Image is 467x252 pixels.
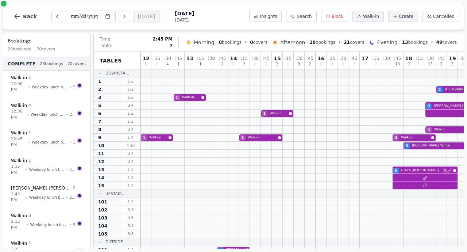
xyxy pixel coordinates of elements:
[122,167,139,172] span: 1 - 2
[73,222,75,228] span: 9
[28,158,31,164] span: 1
[331,62,333,66] span: 0
[8,46,31,53] span: 23 bookings
[197,56,204,61] span: : 15
[175,56,182,61] span: : 45
[219,39,242,45] span: bookings
[243,62,245,66] span: 3
[416,56,423,61] span: : 15
[100,57,122,64] span: Tables
[98,95,101,100] span: 3
[232,62,235,66] span: 0
[364,62,366,66] span: 0
[11,240,27,246] span: Walk-in
[98,167,104,173] span: 13
[98,223,107,229] span: 104
[8,38,86,45] h3: Bookings
[244,39,247,45] span: •
[29,195,65,200] span: Weekday lunch booking
[105,239,123,245] span: Outside
[28,130,31,136] span: 1
[250,39,267,45] span: covers
[66,112,68,117] span: •
[98,103,101,108] span: 5
[11,130,27,136] span: Walk-in
[263,56,270,61] span: : 45
[105,191,126,196] span: Upstair...
[241,56,248,61] span: : 15
[70,112,75,117] span: 205
[306,56,313,61] span: : 45
[428,127,430,133] span: 4
[6,126,87,152] button: Walk-in 112:45 PM•Weekday lunch booking•3
[98,87,101,92] span: 2
[401,135,430,140] span: Walkin
[287,62,289,66] span: 0
[119,11,130,22] button: Next day
[28,84,30,90] span: •
[394,56,401,61] span: : 45
[372,56,379,61] span: : 15
[142,56,149,61] span: 12
[428,103,430,109] span: 9
[361,56,368,61] span: 17
[100,43,112,49] span: Table:
[285,56,292,61] span: : 15
[405,56,412,61] span: 18
[298,62,300,66] span: 3
[422,11,459,22] button: Cancelled
[122,135,139,140] span: 1 - 4
[66,167,68,172] span: •
[438,56,445,61] span: : 45
[122,223,139,229] span: 3 - 4
[23,14,37,19] span: Back
[164,56,171,61] span: : 30
[28,75,31,81] span: 1
[250,40,253,45] span: 0
[440,62,442,66] span: 2
[338,39,341,45] span: •
[274,56,281,61] span: 15
[143,135,146,141] span: 1
[11,136,27,148] span: 12:45 PM
[219,40,222,45] span: 0
[263,111,266,117] span: 1
[27,112,29,117] span: •
[153,56,160,61] span: : 15
[6,99,87,125] button: Walk-in 412:30 PM•Weekday lunch booking•205
[122,175,139,180] span: 1 - 2
[431,39,433,45] span: •
[260,14,277,19] span: Insights
[395,168,397,173] span: 6
[98,207,107,213] span: 102
[30,222,68,228] span: Weekday lunch booking
[436,39,457,45] span: covers
[122,143,139,148] span: 4 - 10
[449,56,456,61] span: 19
[309,62,311,66] span: 2
[175,10,194,17] span: [DATE]
[309,39,335,45] span: bookings
[401,168,441,173] span: Grace [PERSON_NAME]
[98,199,107,205] span: 101
[219,56,226,61] span: : 45
[395,62,400,66] span: 10
[6,71,87,97] button: Walk-in 112:00 PM•Weekday lunch booking•9
[339,56,346,61] span: : 30
[175,17,194,23] span: [DATE]
[26,167,28,172] span: •
[363,14,379,19] span: Walk-in
[210,62,212,66] span: 0
[199,62,201,66] span: 1
[352,62,355,66] span: 0
[98,159,104,165] span: 12
[242,135,244,141] span: 3
[194,39,215,46] span: Morning
[462,62,464,66] span: 0
[149,135,167,140] span: Walk-in
[27,222,29,228] span: •
[8,61,36,67] span: Complete
[399,14,413,19] span: Create
[166,62,169,66] span: 4
[98,183,104,189] span: 15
